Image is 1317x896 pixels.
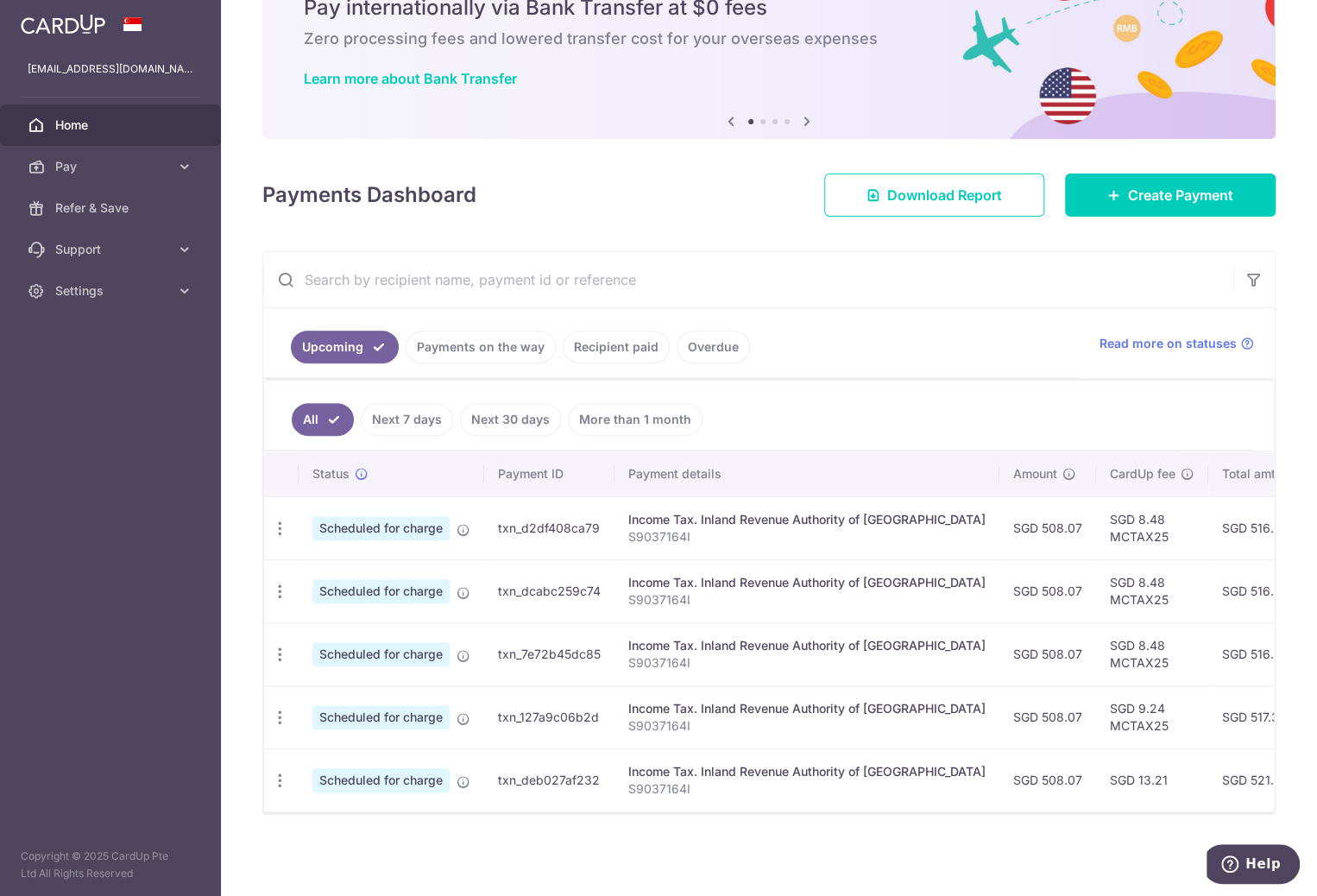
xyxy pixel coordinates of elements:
td: SGD 9.24 MCTAX25 [1096,685,1208,748]
a: All [292,403,354,436]
span: Scheduled for charge [312,516,450,540]
td: txn_d2df408ca79 [484,496,614,559]
span: Scheduled for charge [312,705,450,729]
th: Payment ID [484,451,614,496]
td: txn_7e72b45dc85 [484,622,614,685]
div: Income Tax. Inland Revenue Authority of [GEOGRAPHIC_DATA] [628,574,986,591]
p: S9037164I [628,591,986,609]
span: Total amt. [1222,465,1279,483]
a: Read more on statuses [1100,335,1254,352]
span: Scheduled for charge [312,579,450,603]
td: SGD 516.55 [1208,622,1312,685]
td: SGD 508.07 [999,748,1096,811]
h6: Zero processing fees and lowered transfer cost for your overseas expenses [304,28,1234,49]
td: SGD 521.28 [1208,748,1312,811]
a: Overdue [677,331,750,363]
a: Download Report [824,174,1044,217]
p: S9037164I [628,717,986,735]
td: txn_127a9c06b2d [484,685,614,748]
td: SGD 516.55 [1208,496,1312,559]
a: Payments on the way [406,331,556,363]
span: Create Payment [1128,185,1233,205]
span: Amount [1013,465,1057,483]
a: Upcoming [291,331,399,363]
span: Scheduled for charge [312,642,450,666]
div: Income Tax. Inland Revenue Authority of [GEOGRAPHIC_DATA] [628,511,986,528]
td: SGD 508.07 [999,622,1096,685]
h4: Payments Dashboard [262,180,476,211]
span: Read more on statuses [1100,335,1237,352]
span: CardUp fee [1110,465,1175,483]
div: Income Tax. Inland Revenue Authority of [GEOGRAPHIC_DATA] [628,763,986,780]
a: Create Payment [1065,174,1276,217]
a: More than 1 month [568,403,703,436]
img: CardUp [21,14,105,35]
td: txn_dcabc259c74 [484,559,614,622]
td: SGD 8.48 MCTAX25 [1096,559,1208,622]
input: Search by recipient name, payment id or reference [263,252,1233,307]
span: Refer & Save [55,199,169,217]
td: txn_deb027af232 [484,748,614,811]
td: SGD 517.31 [1208,685,1312,748]
td: SGD 508.07 [999,559,1096,622]
span: Download Report [887,185,1002,205]
td: SGD 516.55 [1208,559,1312,622]
td: SGD 8.48 MCTAX25 [1096,496,1208,559]
a: Next 7 days [361,403,453,436]
div: Income Tax. Inland Revenue Authority of [GEOGRAPHIC_DATA] [628,700,986,717]
td: SGD 508.07 [999,685,1096,748]
p: S9037164I [628,780,986,798]
iframe: Opens a widget where you can find more information [1207,844,1300,887]
td: SGD 8.48 MCTAX25 [1096,622,1208,685]
div: Income Tax. Inland Revenue Authority of [GEOGRAPHIC_DATA] [628,637,986,654]
a: Learn more about Bank Transfer [304,70,517,87]
td: SGD 13.21 [1096,748,1208,811]
p: S9037164I [628,654,986,672]
td: SGD 508.07 [999,496,1096,559]
a: Next 30 days [460,403,561,436]
p: S9037164I [628,528,986,546]
span: Home [55,117,169,134]
a: Recipient paid [563,331,670,363]
span: Status [312,465,350,483]
span: Scheduled for charge [312,768,450,792]
span: Support [55,241,169,258]
th: Payment details [614,451,999,496]
p: [EMAIL_ADDRESS][DOMAIN_NAME] [28,60,193,78]
span: Settings [55,282,169,300]
span: Pay [55,158,169,175]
